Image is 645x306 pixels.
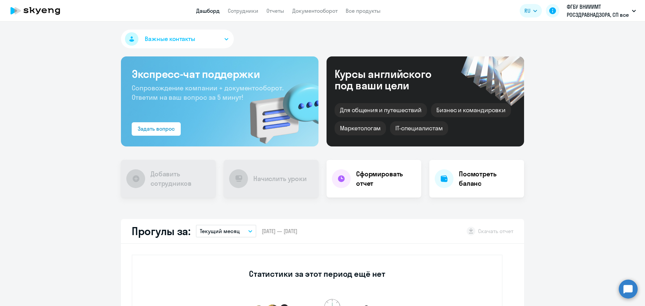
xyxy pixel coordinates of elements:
img: bg-img [240,71,318,146]
a: Документооборот [292,7,338,14]
h4: Начислить уроки [253,174,307,183]
h3: Статистики за этот период ещё нет [249,268,385,279]
a: Сотрудники [228,7,258,14]
h2: Прогулы за: [132,224,190,238]
a: Все продукты [346,7,381,14]
div: IT-специалистам [390,121,448,135]
button: RU [520,4,542,17]
h4: Посмотреть баланс [459,169,519,188]
h3: Экспресс-чат поддержки [132,67,308,81]
button: Важные контакты [121,30,234,48]
button: ФГБУ ВНИИИМТ РОСЗДРАВНАДЗОРА, СП все продукты [563,3,639,19]
span: [DATE] — [DATE] [262,227,297,235]
span: Важные контакты [145,35,195,43]
button: Задать вопрос [132,122,181,136]
h4: Сформировать отчет [356,169,416,188]
div: Курсы английского под ваши цели [335,68,449,91]
button: Текущий месяц [196,225,256,237]
span: Сопровождение компании + документооборот. Ответим на ваш вопрос за 5 минут! [132,84,284,101]
div: Задать вопрос [138,125,175,133]
a: Отчеты [266,7,284,14]
h4: Добавить сотрудников [150,169,210,188]
div: Маркетологам [335,121,386,135]
p: Текущий месяц [200,227,240,235]
span: RU [524,7,530,15]
div: Для общения и путешествий [335,103,427,117]
p: ФГБУ ВНИИИМТ РОСЗДРАВНАДЗОРА, СП все продукты [567,3,629,19]
div: Бизнес и командировки [431,103,511,117]
a: Дашборд [196,7,220,14]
